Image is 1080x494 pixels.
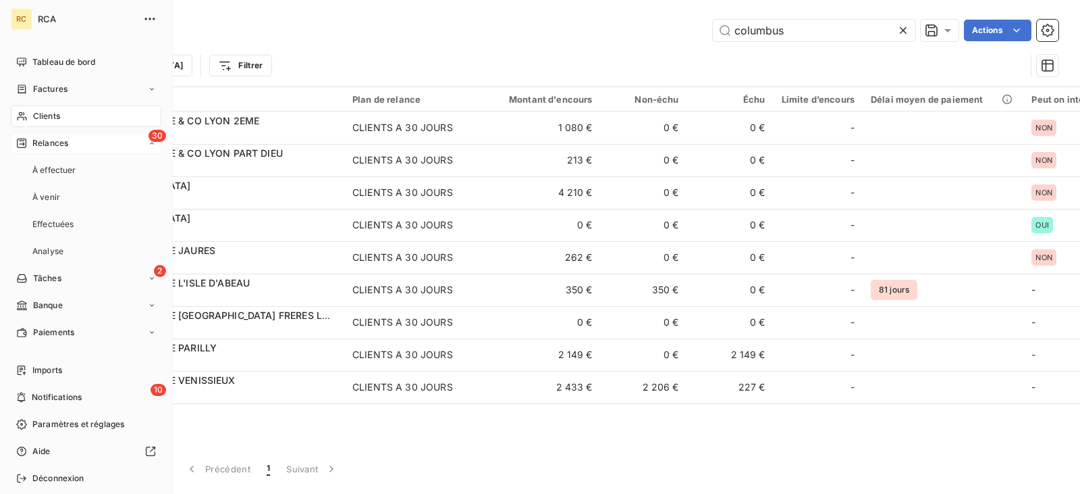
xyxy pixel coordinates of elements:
div: CLIENTS A 30 JOURS [352,153,453,167]
div: Non-échu [609,94,679,105]
td: 0 € [601,144,687,176]
td: 0 € [687,144,774,176]
span: 90157500 [93,225,336,239]
td: 0 € [687,209,774,241]
td: 213 € [485,144,601,176]
span: À venir [32,191,60,203]
span: Déconnexion [32,472,84,485]
span: 90108900 [93,128,336,141]
td: 2 149 € [687,339,774,371]
td: 350 € [485,274,601,306]
span: Clients [33,110,60,122]
button: 1 [259,455,278,483]
span: NON [1035,156,1052,164]
span: - [850,348,855,362]
span: - [850,121,855,134]
div: Montant d'encours [493,94,593,105]
span: Paiements [33,326,74,339]
td: 4 210 € [485,176,601,209]
span: 90113700 [93,160,336,174]
td: 2 149 € [485,339,601,371]
td: 0 € [687,112,774,144]
span: 1 [267,462,270,476]
td: 2 433 € [485,371,601,403]
a: Aide [11,441,161,462]
td: 0 € [485,306,601,339]
div: Limite d’encours [782,94,855,105]
span: 90198400 [93,322,336,336]
span: OUI [1035,221,1048,229]
td: 0 € [687,176,774,209]
span: - [850,153,855,167]
td: 0 € [687,274,774,306]
iframe: Intercom live chat [1034,448,1066,480]
span: NON [1035,253,1052,262]
span: - [1031,349,1035,360]
div: CLIENTS A 30 JOURS [352,380,453,394]
div: CLIENTS A 30 JOURS [352,316,453,329]
td: 0 € [601,339,687,371]
span: 30 [148,130,166,142]
span: Analyse [32,245,63,257]
button: Suivant [278,455,346,483]
td: 350 € [601,274,687,306]
span: Factures [33,83,67,95]
input: Rechercher [713,20,915,41]
span: COLUMBUS CAFE & CO LYON PART DIEU [93,147,283,159]
td: 0 € [601,241,687,274]
span: 90164900 [93,355,336,368]
span: - [1031,316,1035,328]
button: Précédent [177,455,259,483]
td: 262 € [485,241,601,274]
td: 0 € [687,306,774,339]
span: NON [1035,124,1052,132]
td: 0 € [485,209,601,241]
span: - [850,251,855,264]
span: - [850,283,855,297]
span: Imports [32,364,62,376]
div: CLIENTS A 30 JOURS [352,348,453,362]
div: RC [11,8,32,30]
td: 2 206 € [601,371,687,403]
span: 2 [154,265,166,277]
div: Plan de relance [352,94,477,105]
span: NON [1035,189,1052,197]
span: - [1031,284,1035,295]
span: Paramètres et réglages [32,418,124,430]
td: 0 € [601,209,687,241]
span: - [850,218,855,232]
div: CLIENTS A 30 JOURS [352,121,453,134]
span: - [850,380,855,394]
span: 90146900 [93,387,336,401]
span: Effectuées [32,218,74,230]
span: - [850,186,855,199]
button: Actions [964,20,1031,41]
span: Tableau de bord [32,56,95,68]
button: Filtrer [209,55,271,76]
span: - [1031,381,1035,393]
span: Relances [32,137,68,149]
span: 10 [151,384,166,396]
span: Tâches [33,272,61,285]
span: Notifications [32,391,82,403]
td: 0 € [687,241,774,274]
div: Délai moyen de paiement [871,94,1015,105]
span: Aide [32,445,51,458]
td: 0 € [601,176,687,209]
td: 227 € [687,371,774,403]
div: CLIENTS A 30 JOURS [352,283,453,297]
td: 0 € [601,306,687,339]
span: COLUMBUS CAFE [GEOGRAPHIC_DATA] FRERES LUMIERE [93,310,358,321]
span: À effectuer [32,164,76,176]
span: 90179600 [93,257,336,271]
span: 90168200 [93,290,336,303]
span: - [850,316,855,329]
span: 90138300 [93,193,336,206]
span: COLUMBUS CAFE & CO LYON 2EME [93,115,259,126]
div: CLIENTS A 30 JOURS [352,218,453,232]
span: 81 jours [871,280,917,300]
div: Échu [695,94,765,105]
td: 1 080 € [485,112,601,144]
div: CLIENTS A 30 JOURS [352,186,453,199]
span: RCA [38,14,135,24]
